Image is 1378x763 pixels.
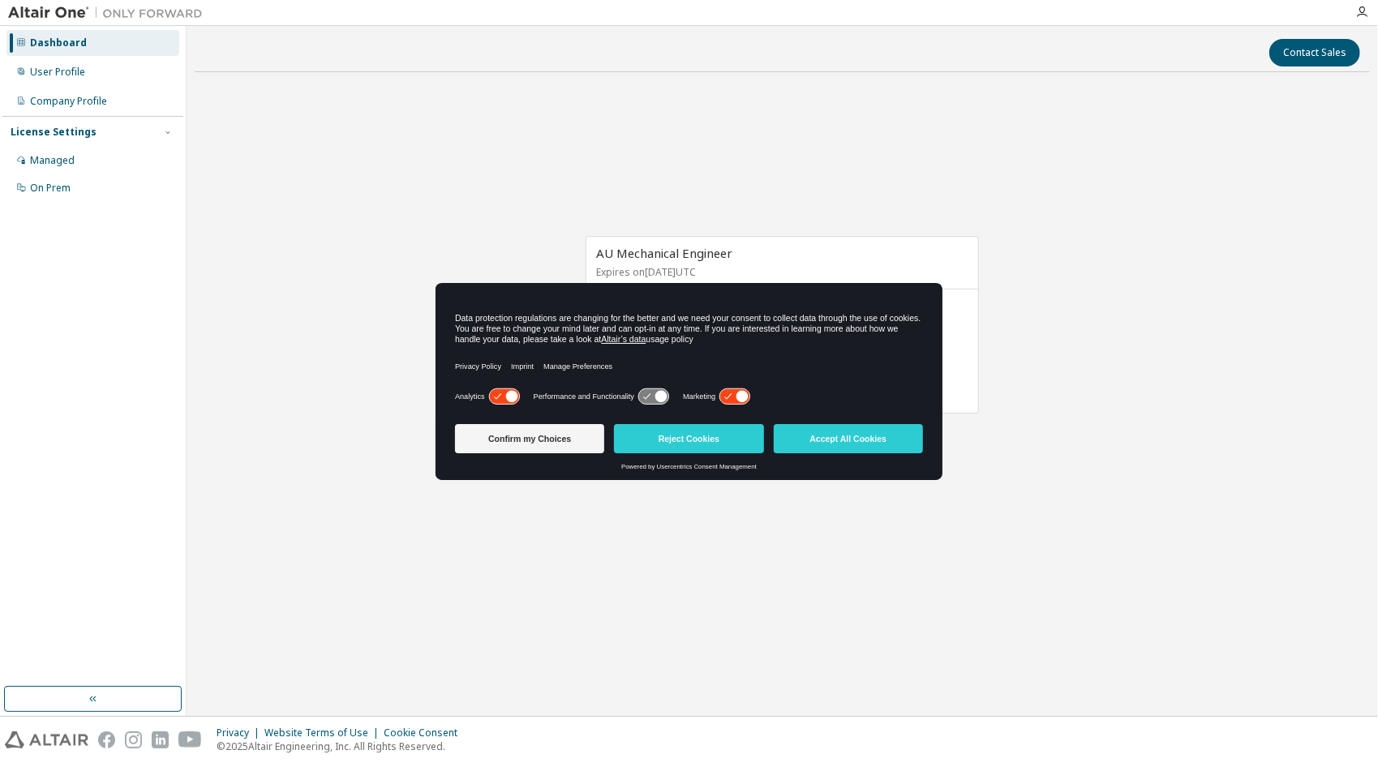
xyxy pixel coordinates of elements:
[217,739,467,753] p: © 2025 Altair Engineering, Inc. All Rights Reserved.
[30,182,71,195] div: On Prem
[217,727,264,739] div: Privacy
[178,731,202,748] img: youtube.svg
[30,154,75,167] div: Managed
[1269,39,1360,66] button: Contact Sales
[384,727,467,739] div: Cookie Consent
[5,731,88,748] img: altair_logo.svg
[30,95,107,108] div: Company Profile
[11,126,97,139] div: License Settings
[30,36,87,49] div: Dashboard
[125,731,142,748] img: instagram.svg
[30,66,85,79] div: User Profile
[8,5,211,21] img: Altair One
[152,731,169,748] img: linkedin.svg
[596,245,732,261] span: AU Mechanical Engineer
[264,727,384,739] div: Website Terms of Use
[98,731,115,748] img: facebook.svg
[596,265,964,279] p: Expires on [DATE] UTC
